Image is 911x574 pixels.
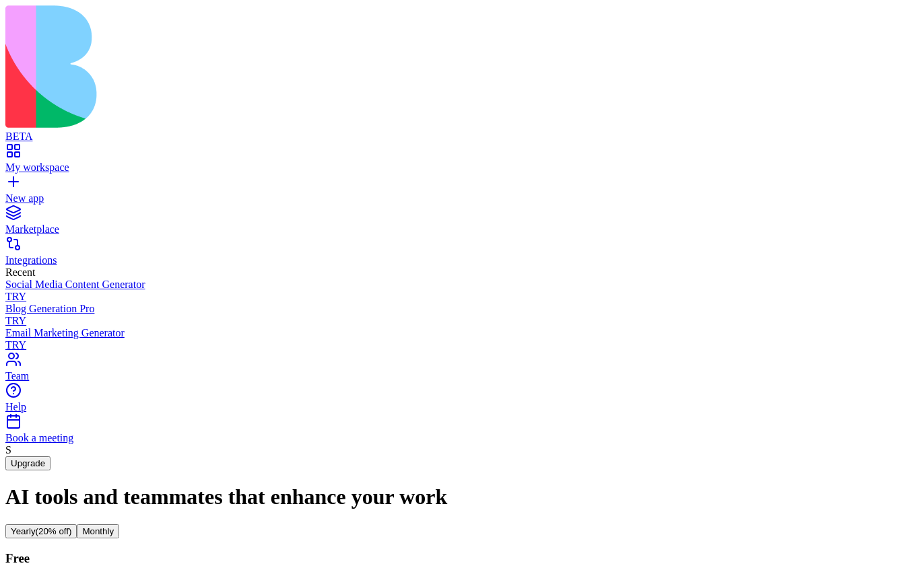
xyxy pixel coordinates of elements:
button: Monthly [77,524,119,538]
div: Book a meeting [5,432,906,444]
img: logo [5,5,547,128]
a: Integrations [5,242,906,266]
a: Social Media Content GeneratorTRY [5,279,906,303]
span: (20% off) [36,526,72,536]
h3: Free [5,551,906,566]
span: S [5,444,11,456]
button: Upgrade [5,456,50,470]
a: Blog Generation ProTRY [5,303,906,327]
a: My workspace [5,149,906,174]
a: Book a meeting [5,420,906,444]
a: Marketplace [5,211,906,236]
div: Blog Generation Pro [5,303,906,315]
div: BETA [5,131,906,143]
div: TRY [5,339,906,351]
div: Team [5,370,906,382]
div: Email Marketing Generator [5,327,906,339]
a: Email Marketing GeneratorTRY [5,327,906,351]
div: My workspace [5,162,906,174]
a: Upgrade [5,457,50,468]
a: Team [5,358,906,382]
h1: AI tools and teammates that enhance your work [5,485,906,509]
div: TRY [5,291,906,303]
div: Social Media Content Generator [5,279,906,291]
div: TRY [5,315,906,327]
div: Marketplace [5,223,906,236]
div: Help [5,401,906,413]
span: Recent [5,266,35,278]
a: Help [5,389,906,413]
button: Yearly [5,524,77,538]
div: Integrations [5,254,906,266]
a: New app [5,180,906,205]
div: New app [5,192,906,205]
a: BETA [5,118,906,143]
